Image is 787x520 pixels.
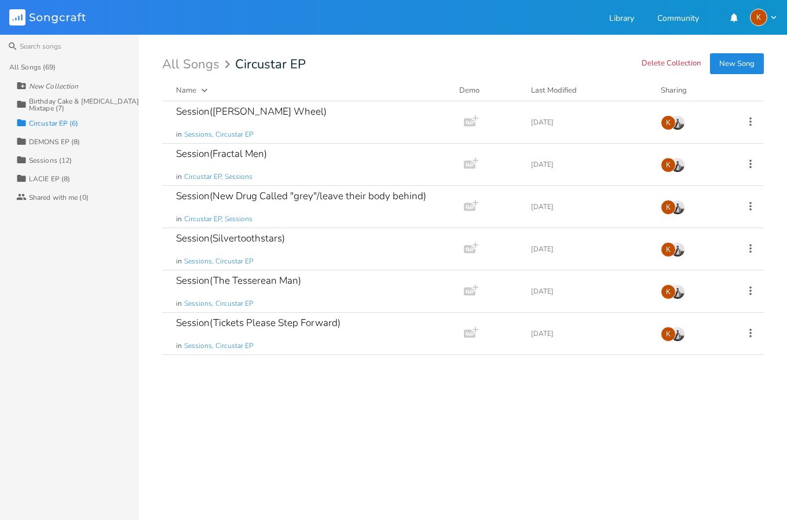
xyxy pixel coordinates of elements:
[661,85,730,96] div: Sharing
[235,58,306,71] span: Circustar EP
[176,276,301,285] div: Session(The Tesserean Man)
[670,284,685,299] img: Costa Tzoytzoyrakos
[710,53,764,74] button: New Song
[750,9,767,26] div: Kat
[670,115,685,130] img: Costa Tzoytzoyrakos
[176,257,182,266] span: in
[176,341,182,351] span: in
[661,284,676,299] div: Kat
[661,242,676,257] div: Kat
[670,242,685,257] img: Costa Tzoytzoyrakos
[29,98,139,112] div: Birthday Cake & [MEDICAL_DATA] Mixtape (7)
[176,107,327,116] div: Session([PERSON_NAME] Wheel)
[29,138,80,145] div: DEMONS EP (8)
[609,14,634,24] a: Library
[29,157,72,164] div: Sessions (12)
[661,327,676,342] div: Kat
[670,327,685,342] img: Costa Tzoytzoyrakos
[531,161,647,168] div: [DATE]
[184,299,253,309] span: Sessions, Circustar EP
[184,214,252,224] span: Circustar EP, Sessions
[176,191,426,201] div: Session(New Drug Called "grey"/leave their body behind)
[670,158,685,173] img: Costa Tzoytzoyrakos
[670,200,685,215] img: Costa Tzoytzoyrakos
[531,85,577,96] div: Last Modified
[661,115,676,130] div: Kat
[750,9,778,26] button: K
[176,214,182,224] span: in
[176,130,182,140] span: in
[531,85,647,96] button: Last Modified
[642,59,701,69] button: Delete Collection
[661,200,676,215] div: Kat
[9,64,56,71] div: All Songs (69)
[459,85,517,96] div: Demo
[176,233,285,243] div: Session(Silvertoothstars)
[531,330,647,337] div: [DATE]
[531,203,647,210] div: [DATE]
[29,175,70,182] div: LACIE EP (8)
[176,172,182,182] span: in
[29,83,78,90] div: New Collection
[29,194,89,201] div: Shared with me (0)
[184,341,253,351] span: Sessions, Circustar EP
[176,149,267,159] div: Session(Fractal Men)
[176,85,196,96] div: Name
[661,158,676,173] div: Kat
[531,288,647,295] div: [DATE]
[176,299,182,309] span: in
[184,257,253,266] span: Sessions, Circustar EP
[176,85,445,96] button: Name
[657,14,699,24] a: Community
[184,130,253,140] span: Sessions, Circustar EP
[176,318,341,328] div: Session(Tickets Please Step Forward)
[184,172,252,182] span: Circustar EP, Sessions
[162,59,234,70] div: All Songs
[531,119,647,126] div: [DATE]
[29,120,79,127] div: Circustar EP (6)
[531,246,647,252] div: [DATE]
